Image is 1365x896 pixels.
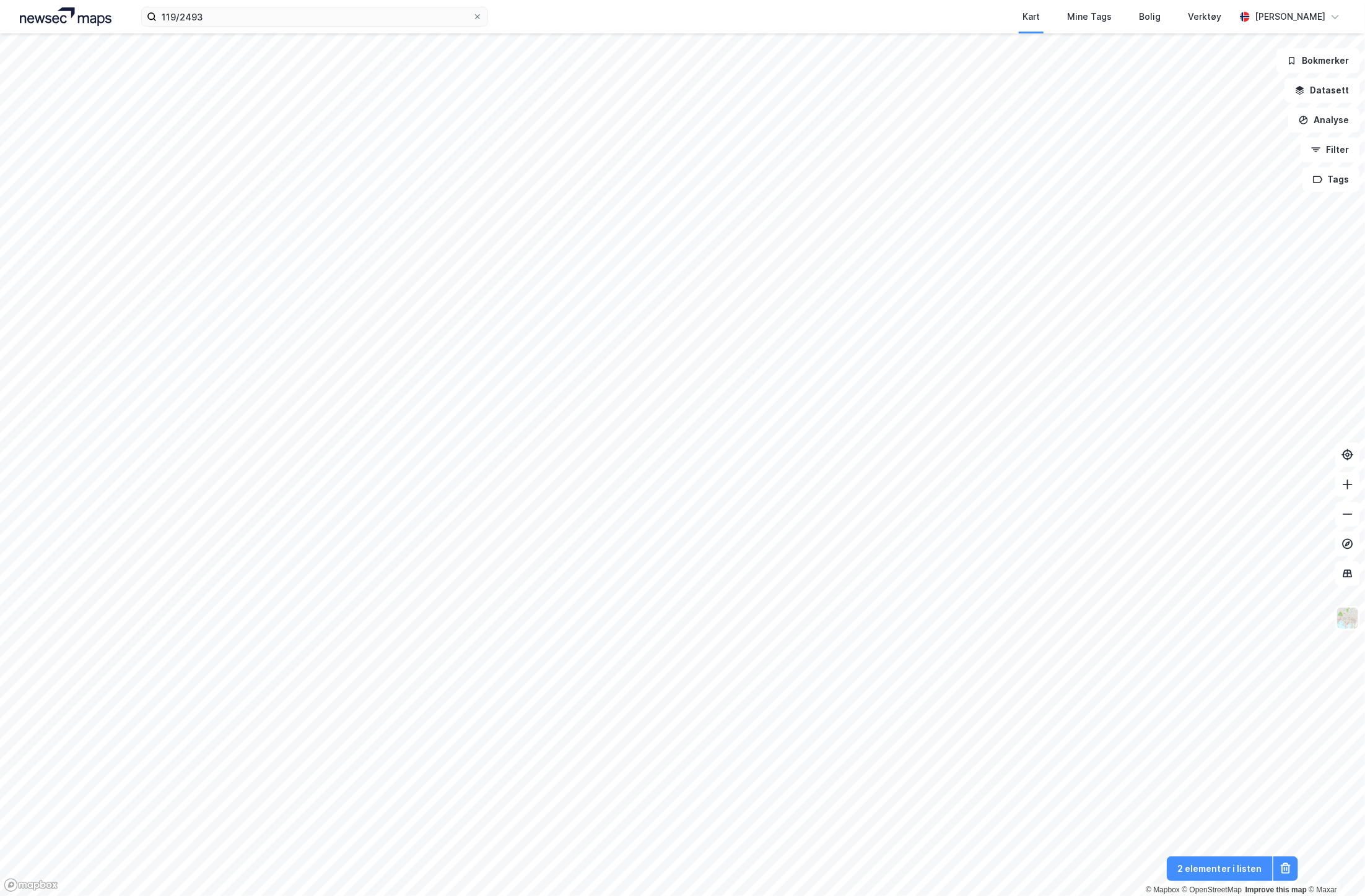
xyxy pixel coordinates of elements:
a: Mapbox homepage [4,878,58,892]
img: Z [1336,606,1359,630]
div: Bolig [1139,9,1161,24]
button: 2 elementer i listen [1167,856,1273,881]
button: Datasett [1284,78,1360,103]
iframe: Chat Widget [1303,837,1365,896]
div: [PERSON_NAME] [1255,9,1325,24]
a: OpenStreetMap [1182,885,1242,894]
div: Kart [1023,9,1040,24]
button: Filter [1301,137,1360,162]
a: Improve this map [1245,885,1307,894]
img: logo.a4113a55bc3d86da70a041830d287a7e.svg [20,7,111,26]
button: Analyse [1288,108,1360,132]
div: Kontrollprogram for chat [1303,837,1365,896]
button: Tags [1302,167,1360,192]
button: Bokmerker [1276,48,1360,73]
div: Verktøy [1188,9,1221,24]
div: Mine Tags [1067,9,1112,24]
input: Søk på adresse, matrikkel, gårdeiere, leietakere eller personer [157,7,473,26]
a: Mapbox [1146,885,1180,894]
